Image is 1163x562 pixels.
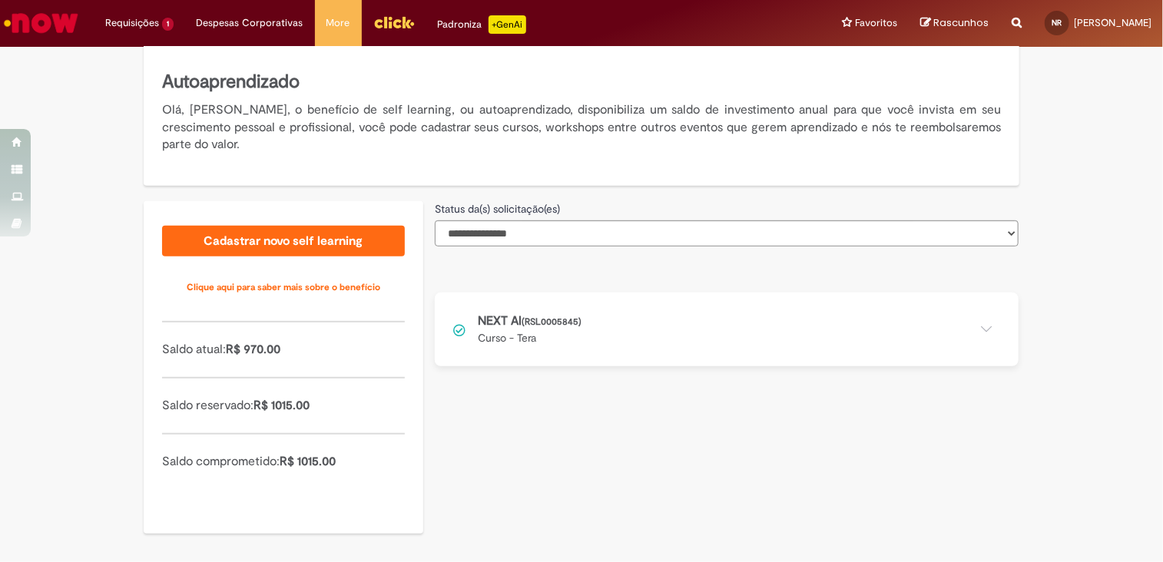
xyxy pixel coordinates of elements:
[326,15,350,31] span: More
[2,8,81,38] img: ServiceNow
[438,15,526,34] div: Padroniza
[435,201,560,217] label: Status da(s) solicitação(es)
[933,15,989,30] span: Rascunhos
[105,15,159,31] span: Requisições
[280,454,336,469] span: R$ 1015.00
[162,226,405,256] a: Cadastrar novo self learning
[162,18,174,31] span: 1
[855,15,897,31] span: Favoritos
[162,69,1001,95] h5: Autoaprendizado
[1074,16,1151,29] span: [PERSON_NAME]
[920,16,989,31] a: Rascunhos
[162,101,1001,154] p: Olá, [PERSON_NAME], o benefício de self learning, ou autoaprendizado, disponibiliza um saldo de i...
[162,341,405,359] p: Saldo atual:
[253,398,310,413] span: R$ 1015.00
[373,11,415,34] img: click_logo_yellow_360x200.png
[162,272,405,302] a: Clique aqui para saber mais sobre o benefício
[162,453,405,471] p: Saldo comprometido:
[226,342,280,357] span: R$ 970.00
[162,397,405,415] p: Saldo reservado:
[1052,18,1062,28] span: NR
[489,15,526,34] p: +GenAi
[197,15,303,31] span: Despesas Corporativas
